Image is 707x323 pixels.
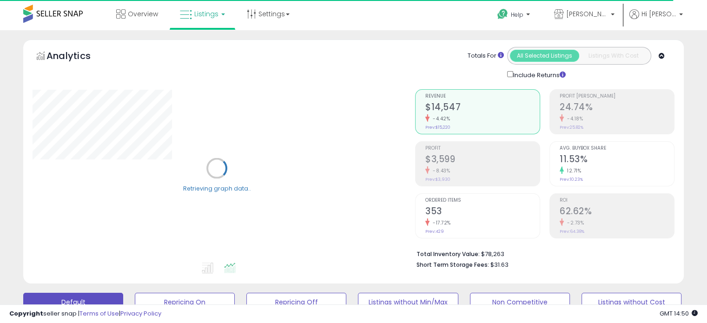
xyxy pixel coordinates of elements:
span: ROI [560,198,674,203]
i: Get Help [497,8,509,20]
small: Prev: 429 [425,229,444,234]
h2: 11.53% [560,154,674,166]
small: -4.42% [429,115,450,122]
li: $78,263 [416,248,667,259]
h2: $3,599 [425,154,540,166]
button: Default [23,293,123,311]
a: Help [490,1,539,30]
a: Privacy Policy [120,309,161,318]
small: Prev: $15,220 [425,125,450,130]
span: [PERSON_NAME]'s deals [566,9,608,19]
div: seller snap | | [9,310,161,318]
button: Repricing Off [246,293,346,311]
span: Revenue [425,94,540,99]
small: Prev: $3,930 [425,177,450,182]
h2: 62.62% [560,206,674,218]
small: Prev: 25.82% [560,125,583,130]
h2: $14,547 [425,102,540,114]
span: Listings [194,9,218,19]
span: Profit [PERSON_NAME] [560,94,674,99]
strong: Copyright [9,309,43,318]
h2: 24.74% [560,102,674,114]
small: -8.43% [429,167,450,174]
button: Listings With Cost [579,50,648,62]
small: -2.73% [564,219,584,226]
button: Listings without Cost [581,293,681,311]
button: Repricing On [135,293,235,311]
span: $31.63 [490,260,509,269]
a: Hi [PERSON_NAME] [629,9,683,30]
span: Ordered Items [425,198,540,203]
small: -4.18% [564,115,583,122]
span: Help [511,11,523,19]
button: Non Competitive [470,293,570,311]
button: All Selected Listings [510,50,579,62]
b: Total Inventory Value: [416,250,480,258]
span: 2025-08-11 14:50 GMT [660,309,698,318]
span: Avg. Buybox Share [560,146,674,151]
b: Short Term Storage Fees: [416,261,489,269]
small: 12.71% [564,167,581,174]
button: Listings without Min/Max [358,293,458,311]
small: Prev: 64.38% [560,229,584,234]
h5: Analytics [46,49,109,65]
div: Include Returns [500,69,577,80]
small: -17.72% [429,219,451,226]
div: Totals For [468,52,504,60]
h2: 353 [425,206,540,218]
span: Profit [425,146,540,151]
small: Prev: 10.23% [560,177,583,182]
span: Hi [PERSON_NAME] [641,9,676,19]
div: Retrieving graph data.. [183,184,251,192]
a: Terms of Use [79,309,119,318]
span: Overview [128,9,158,19]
